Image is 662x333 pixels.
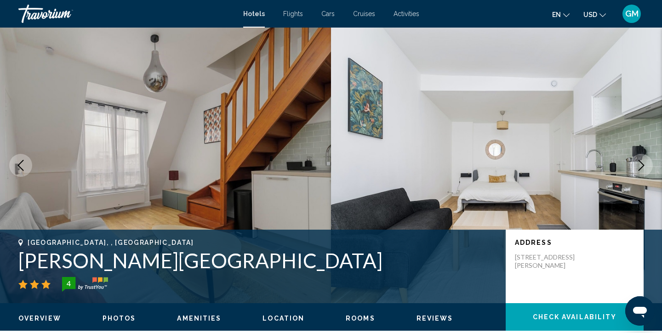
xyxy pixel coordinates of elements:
[346,314,375,322] button: Rooms
[552,11,561,18] span: en
[18,5,234,23] a: Travorium
[28,239,194,246] span: [GEOGRAPHIC_DATA], , [GEOGRAPHIC_DATA]
[59,278,78,289] div: 4
[620,4,644,23] button: User Menu
[625,9,639,18] span: GM
[583,11,597,18] span: USD
[533,314,617,321] span: Check Availability
[625,296,655,326] iframe: Button to launch messaging window
[552,8,570,21] button: Change language
[515,253,588,270] p: [STREET_ADDRESS][PERSON_NAME]
[62,277,108,292] img: trustyou-badge-hor.svg
[506,303,644,331] button: Check Availability
[177,314,221,322] button: Amenities
[103,315,136,322] span: Photos
[243,10,265,17] a: Hotels
[394,10,419,17] a: Activities
[18,315,61,322] span: Overview
[263,314,304,322] button: Location
[417,315,453,322] span: Reviews
[103,314,136,322] button: Photos
[9,154,32,177] button: Previous image
[353,10,375,17] a: Cruises
[346,315,375,322] span: Rooms
[18,248,496,272] h1: [PERSON_NAME][GEOGRAPHIC_DATA]
[630,154,653,177] button: Next image
[515,239,634,246] p: Address
[18,314,61,322] button: Overview
[321,10,335,17] a: Cars
[263,315,304,322] span: Location
[583,8,606,21] button: Change currency
[283,10,303,17] a: Flights
[177,315,221,322] span: Amenities
[417,314,453,322] button: Reviews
